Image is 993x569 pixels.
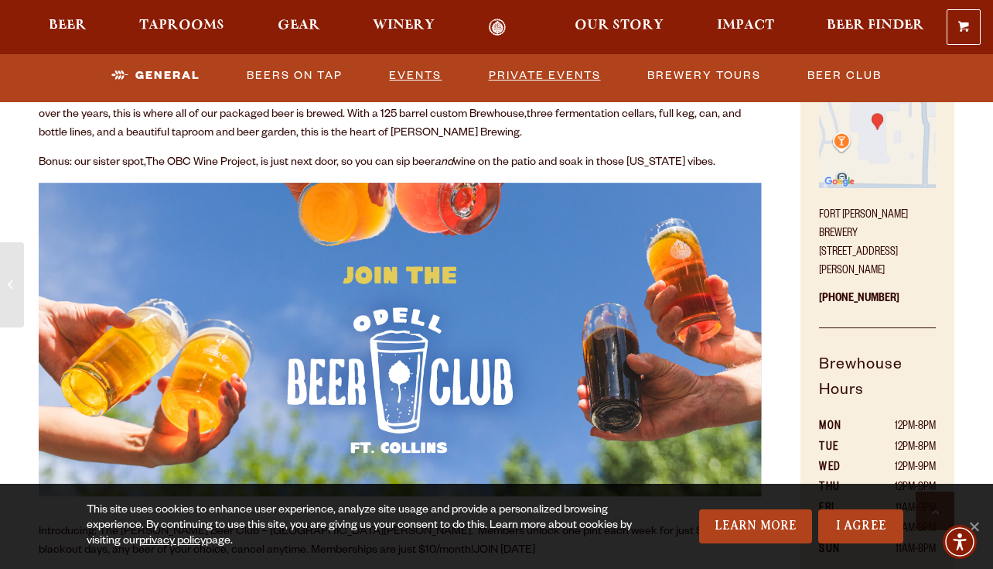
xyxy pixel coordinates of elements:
[819,458,861,478] th: WED
[87,503,636,550] div: This site uses cookies to enhance user experience, analyze site usage and provide a personalized ...
[373,19,435,32] span: Winery
[268,19,330,36] a: Gear
[565,19,674,36] a: Our Story
[641,58,767,94] a: Brewery Tours
[827,19,924,32] span: Beer Finder
[707,19,784,36] a: Impact
[49,19,87,32] span: Beer
[139,536,206,548] a: privacy policy
[819,438,861,458] th: TUE
[819,180,936,193] a: Find on Google Maps (opens in a new window)
[575,19,664,32] span: Our Story
[819,197,936,281] p: Fort [PERSON_NAME] Brewery [STREET_ADDRESS][PERSON_NAME]
[943,525,977,559] div: Accessibility Menu
[363,19,445,36] a: Winery
[39,69,762,143] p: Nestled in the Front Range of [GEOGRAPHIC_DATA][US_STATE], our [GEOGRAPHIC_DATA][PERSON_NAME] is ...
[105,58,206,94] a: General
[145,157,256,170] a: The OBC Wine Project
[39,154,762,173] p: Bonus: our sister spot, , is just next door, so you can sip beer wine on the patio and soak in th...
[278,19,320,32] span: Gear
[469,19,527,36] a: Odell Home
[139,19,224,32] span: Taprooms
[818,509,903,543] a: I Agree
[801,58,888,94] a: Beer Club
[819,354,936,418] h5: Brewhouse Hours
[819,72,936,189] img: Small thumbnail of location on map
[129,19,234,36] a: Taprooms
[483,58,607,94] a: Private Events
[817,19,934,36] a: Beer Finder
[383,58,448,94] a: Events
[435,157,453,170] em: and
[861,438,936,458] td: 12PM-8PM
[241,58,349,94] a: Beers on Tap
[819,417,861,437] th: MON
[717,19,774,32] span: Impact
[861,478,936,499] td: 12PM-9PM
[861,417,936,437] td: 12PM-8PM
[39,19,97,36] a: Beer
[699,509,813,543] a: Learn More
[819,281,936,328] p: [PHONE_NUMBER]
[819,478,861,499] th: THU
[861,458,936,478] td: 12PM-9PM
